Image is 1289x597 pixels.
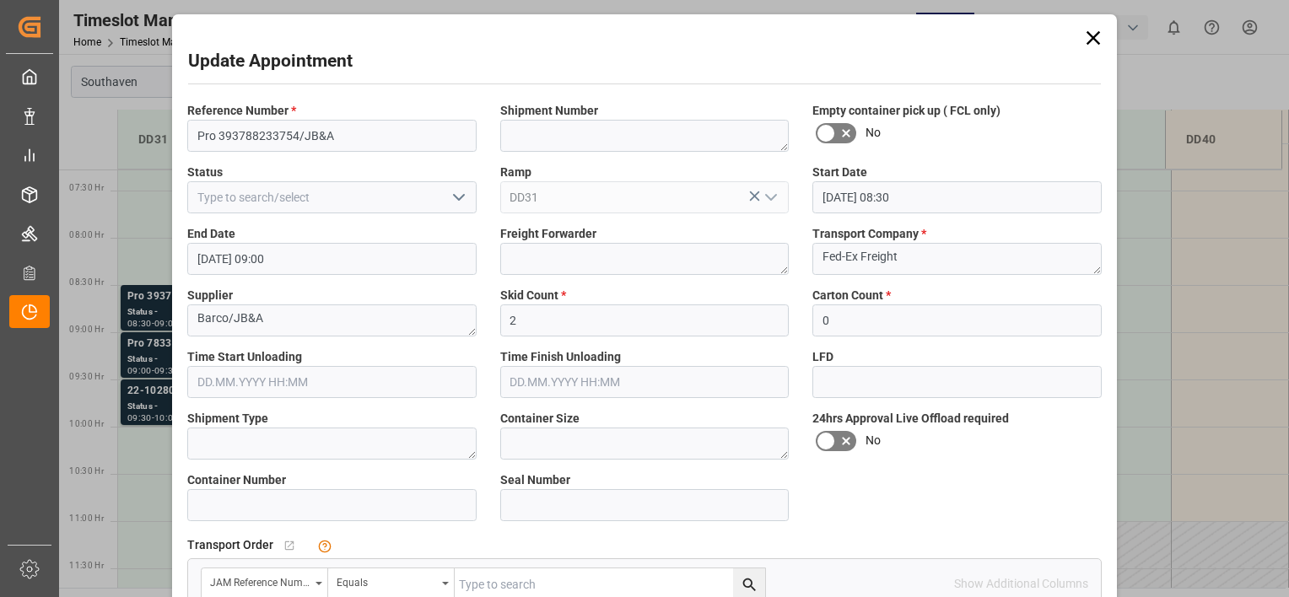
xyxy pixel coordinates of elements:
[188,48,353,75] h2: Update Appointment
[187,366,477,398] input: DD.MM.YYYY HH:MM
[445,185,470,211] button: open menu
[500,287,566,304] span: Skid Count
[812,225,926,243] span: Transport Company
[500,366,790,398] input: DD.MM.YYYY HH:MM
[187,304,477,336] textarea: Barco/JB&A
[812,348,833,366] span: LFD
[758,185,783,211] button: open menu
[812,102,1000,120] span: Empty container pick up ( FCL only)
[812,287,891,304] span: Carton Count
[187,164,223,181] span: Status
[187,243,477,275] input: DD.MM.YYYY HH:MM
[500,225,596,243] span: Freight Forwarder
[500,164,531,181] span: Ramp
[337,571,436,590] div: Equals
[187,410,268,428] span: Shipment Type
[500,102,598,120] span: Shipment Number
[866,432,881,449] span: No
[866,124,881,142] span: No
[187,471,286,489] span: Container Number
[812,181,1102,213] input: DD.MM.YYYY HH:MM
[187,348,302,366] span: Time Start Unloading
[187,102,296,120] span: Reference Number
[500,471,570,489] span: Seal Number
[812,164,867,181] span: Start Date
[187,181,477,213] input: Type to search/select
[500,348,621,366] span: Time Finish Unloading
[187,287,233,304] span: Supplier
[500,410,580,428] span: Container Size
[187,225,235,243] span: End Date
[210,571,310,590] div: JAM Reference Number
[812,243,1102,275] textarea: Fed-Ex Freight
[812,410,1009,428] span: 24hrs Approval Live Offload required
[187,536,273,554] span: Transport Order
[500,181,790,213] input: Type to search/select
